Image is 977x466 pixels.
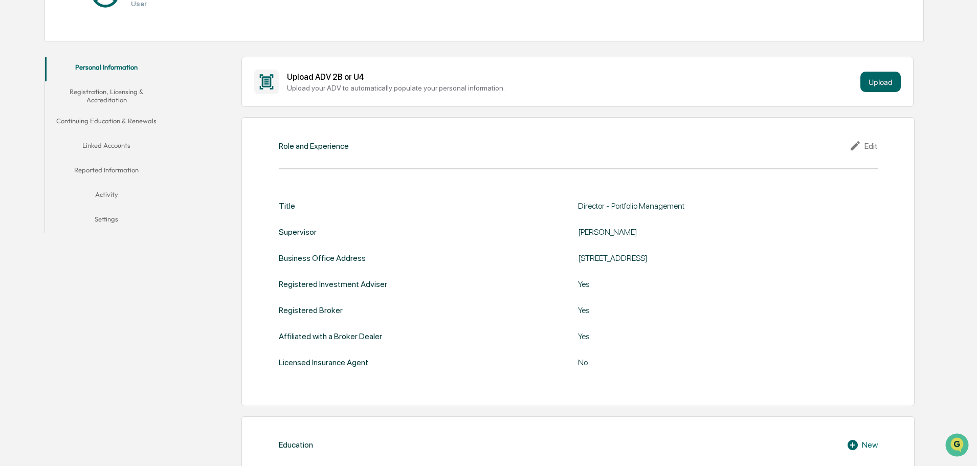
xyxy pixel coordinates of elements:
[279,253,366,263] div: Business Office Address
[10,78,29,97] img: 1746055101610-c473b297-6a78-478c-a979-82029cc54cd1
[279,440,313,450] div: Education
[578,358,834,367] div: No
[578,253,834,263] div: [STREET_ADDRESS]
[6,144,69,163] a: 🔎Data Lookup
[45,135,168,160] button: Linked Accounts
[279,279,387,289] div: Registered Investment Adviser
[70,125,131,143] a: 🗄️Attestations
[279,201,295,211] div: Title
[35,88,129,97] div: We're available if you need us!
[279,227,317,237] div: Supervisor
[45,57,168,233] div: secondary tabs example
[45,57,168,81] button: Personal Information
[174,81,186,94] button: Start new chat
[287,84,856,92] div: Upload your ADV to automatically populate your personal information.
[578,201,834,211] div: Director - Portfolio Management
[45,110,168,135] button: Continuing Education & Renewals
[10,21,186,38] p: How can we help?
[20,129,66,139] span: Preclearance
[578,305,834,315] div: Yes
[279,331,382,341] div: Affiliated with a Broker Dealer
[860,72,901,92] button: Upload
[578,227,834,237] div: [PERSON_NAME]
[45,209,168,233] button: Settings
[20,148,64,159] span: Data Lookup
[72,173,124,181] a: Powered byPylon
[45,81,168,110] button: Registration, Licensing & Accreditation
[847,439,878,451] div: New
[45,160,168,184] button: Reported Information
[287,72,856,82] div: Upload ADV 2B or U4
[578,331,834,341] div: Yes
[944,432,972,460] iframe: Open customer support
[849,140,878,152] div: Edit
[578,279,834,289] div: Yes
[10,130,18,138] div: 🖐️
[84,129,127,139] span: Attestations
[10,149,18,158] div: 🔎
[35,78,168,88] div: Start new chat
[279,358,368,367] div: Licensed Insurance Agent
[6,125,70,143] a: 🖐️Preclearance
[45,184,168,209] button: Activity
[279,305,343,315] div: Registered Broker
[74,130,82,138] div: 🗄️
[279,141,349,151] div: Role and Experience
[102,173,124,181] span: Pylon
